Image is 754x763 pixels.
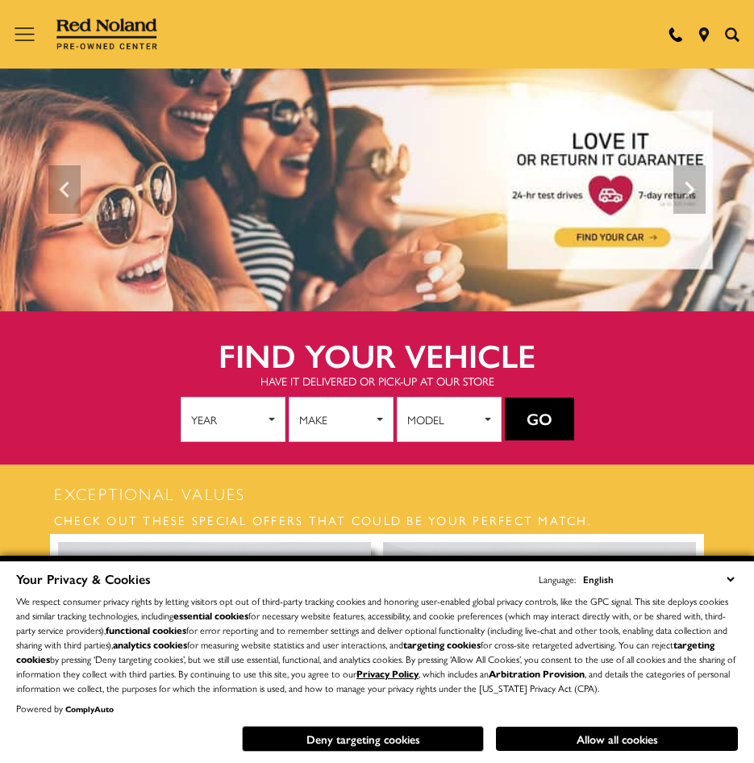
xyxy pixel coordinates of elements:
[16,703,114,714] div: Powered by
[16,594,738,695] p: We respect consumer privacy rights by letting visitors opt out of third-party tracking cookies an...
[106,623,186,637] strong: functional cookies
[356,666,419,681] a: Privacy Policy
[11,373,743,389] p: Have it delivered or pick-up at our store
[505,398,574,441] button: Go
[56,24,158,40] a: Red Noland Pre-Owned
[407,407,481,432] span: Model
[539,574,576,584] div: Language:
[56,19,158,51] img: Red Noland Pre-Owned
[299,407,373,432] span: Make
[113,637,187,652] strong: analytics cookies
[48,165,81,214] div: Previous
[16,637,714,666] strong: targeting cookies
[11,337,743,373] h2: Find your vehicle
[16,569,151,588] span: Your Privacy & Cookies
[496,727,738,751] button: Allow all cookies
[242,726,484,752] button: Deny targeting cookies
[191,407,265,432] span: Year
[173,608,248,623] strong: essential cookies
[289,397,394,442] button: Make
[397,397,502,442] button: Model
[50,506,705,534] h3: Check out these special offers that could be your perfect match.
[489,666,585,681] strong: Arbitration Provision
[718,27,746,42] button: Open the inventory search
[65,703,114,715] a: ComplyAuto
[403,637,481,652] strong: targeting cookies
[673,165,706,214] div: Next
[50,482,705,506] h2: Exceptional Values
[181,397,285,442] button: Year
[579,570,738,588] select: Language Select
